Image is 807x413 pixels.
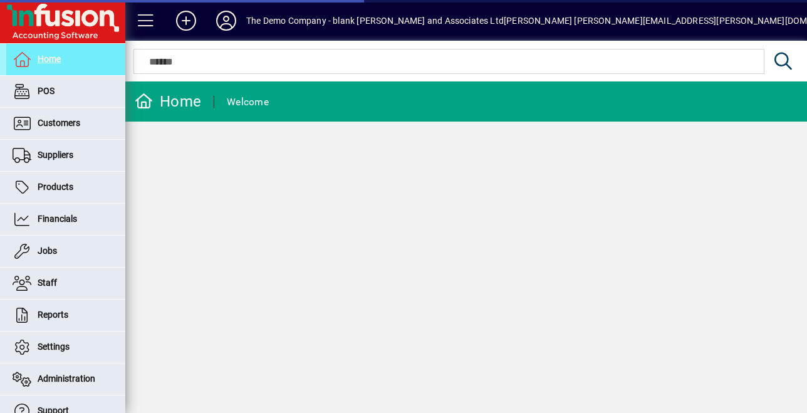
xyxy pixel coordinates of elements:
span: Settings [38,342,70,352]
span: Customers [38,118,80,128]
div: Welcome [227,92,269,112]
span: POS [38,86,55,96]
span: Reports [38,310,68,320]
a: Administration [6,363,125,395]
span: Products [38,182,73,192]
a: Reports [6,300,125,331]
a: Staff [6,268,125,299]
a: Products [6,172,125,203]
a: Financials [6,204,125,235]
span: Home [38,54,61,64]
a: POS [6,76,125,107]
span: Suppliers [38,150,73,160]
span: Administration [38,374,95,384]
div: The Demo Company - blank [PERSON_NAME] and Associates Ltd [246,11,504,31]
a: Settings [6,332,125,363]
span: Staff [38,278,57,288]
a: Suppliers [6,140,125,171]
span: Financials [38,214,77,224]
a: Customers [6,108,125,139]
div: Home [135,91,201,112]
a: Jobs [6,236,125,267]
button: Profile [206,9,246,32]
span: Jobs [38,246,57,256]
button: Add [166,9,206,32]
